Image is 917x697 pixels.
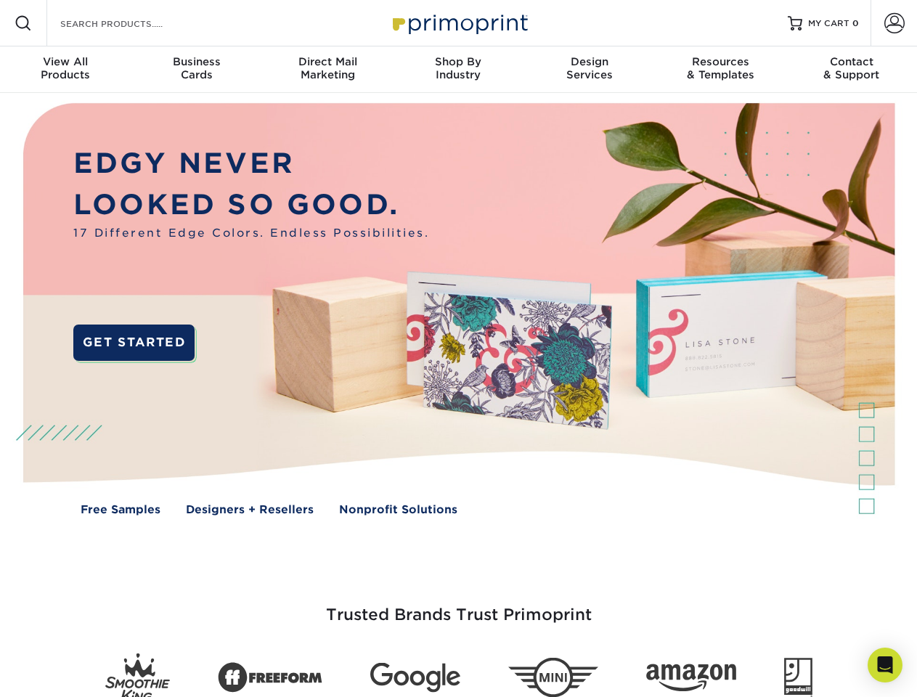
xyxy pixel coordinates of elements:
div: Cards [131,55,261,81]
a: Shop ByIndustry [393,46,523,93]
img: Google [370,663,460,693]
span: Resources [655,55,786,68]
a: Free Samples [81,502,160,518]
img: Goodwill [784,658,812,697]
a: BusinessCards [131,46,261,93]
iframe: Google Customer Reviews [4,653,123,692]
h3: Trusted Brands Trust Primoprint [34,571,884,642]
div: Industry [393,55,523,81]
div: Services [524,55,655,81]
span: 17 Different Edge Colors. Endless Possibilities. [73,225,429,242]
span: Contact [786,55,917,68]
div: Marketing [262,55,393,81]
a: Designers + Resellers [186,502,314,518]
a: Contact& Support [786,46,917,93]
div: & Templates [655,55,786,81]
div: Open Intercom Messenger [868,648,902,682]
a: Direct MailMarketing [262,46,393,93]
a: Resources& Templates [655,46,786,93]
p: LOOKED SO GOOD. [73,184,429,226]
img: Amazon [646,664,736,692]
a: DesignServices [524,46,655,93]
span: Shop By [393,55,523,68]
span: 0 [852,18,859,28]
span: Business [131,55,261,68]
p: EDGY NEVER [73,143,429,184]
span: Direct Mail [262,55,393,68]
img: Primoprint [386,7,531,38]
a: GET STARTED [73,325,195,361]
span: Design [524,55,655,68]
div: & Support [786,55,917,81]
a: Nonprofit Solutions [339,502,457,518]
span: MY CART [808,17,849,30]
input: SEARCH PRODUCTS..... [59,15,200,32]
